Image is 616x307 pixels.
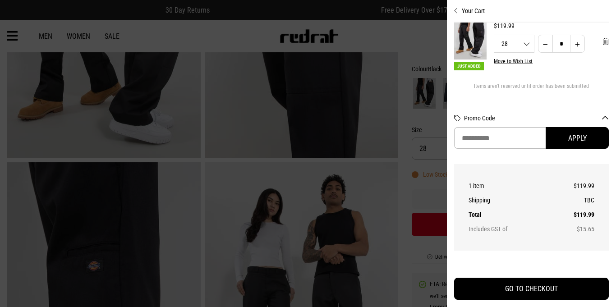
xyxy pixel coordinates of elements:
th: Includes GST of [469,222,551,236]
td: $15.65 [551,222,594,236]
button: Apply [546,127,609,149]
iframe: Customer reviews powered by Trustpilot [454,261,609,270]
button: Decrease quantity [538,35,553,53]
span: Just Added [454,62,484,70]
button: Open LiveChat chat widget [7,4,34,31]
span: 28 [494,41,534,47]
div: Items aren't reserved until order has been submitted [454,83,609,96]
th: Total [469,207,551,222]
button: Increase quantity [570,35,585,53]
button: Move to Wish List [494,58,533,64]
button: 'Remove from cart [595,30,616,53]
button: Promo Code [464,115,609,122]
div: $119.99 [494,22,609,29]
th: 1 item [469,179,551,193]
input: Promo Code [454,127,546,149]
th: Shipping [469,193,551,207]
button: GO TO CHECKOUT [454,278,609,300]
td: $119.99 [551,207,594,222]
input: Quantity [552,35,570,53]
img: Dickies Double Knee Cargo Ripstop Pants [454,15,487,60]
td: $119.99 [551,179,594,193]
td: TBC [551,193,594,207]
